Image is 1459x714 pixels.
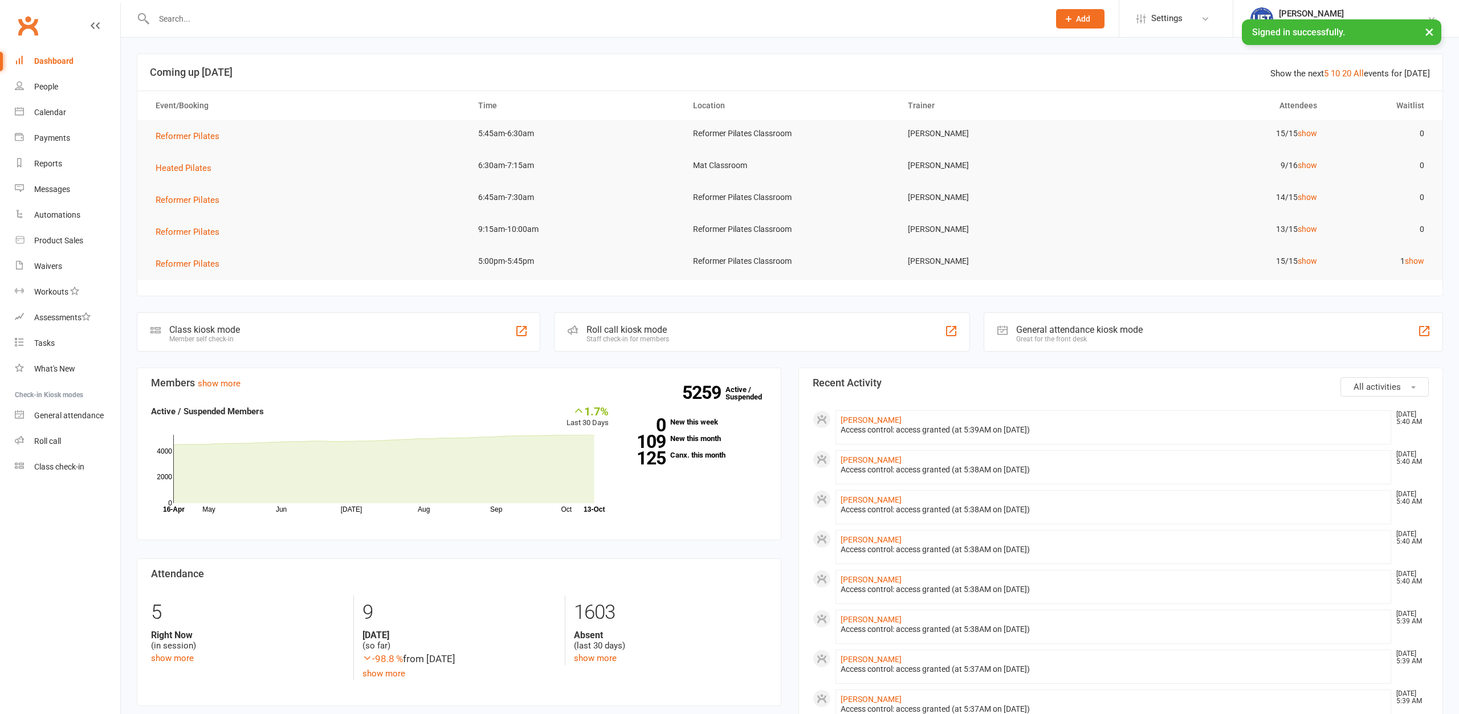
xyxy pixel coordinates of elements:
span: Reformer Pilates [156,131,219,141]
td: 6:45am-7:30am [468,184,683,211]
a: show [1298,225,1317,234]
div: Automations [34,210,80,219]
button: Heated Pilates [156,161,219,175]
a: [PERSON_NAME] [841,535,902,544]
a: What's New [15,356,120,382]
strong: 0 [626,417,666,434]
div: Reports [34,159,62,168]
a: Automations [15,202,120,228]
a: All [1354,68,1364,79]
div: Access control: access granted (at 5:39AM on [DATE]) [841,425,1386,435]
div: General attendance [34,411,104,420]
img: thumb_image1711312309.png [1250,7,1273,30]
td: [PERSON_NAME] [898,152,1112,179]
h3: Members [151,377,767,389]
div: from [DATE] [362,651,556,667]
div: Access control: access granted (at 5:37AM on [DATE]) [841,664,1386,674]
a: [PERSON_NAME] [841,615,902,624]
td: 9:15am-10:00am [468,216,683,243]
td: [PERSON_NAME] [898,216,1112,243]
th: Waitlist [1327,91,1435,120]
span: Heated Pilates [156,163,211,173]
a: show [1298,161,1317,170]
td: 5:00pm-5:45pm [468,248,683,275]
a: Calendar [15,100,120,125]
td: 5:45am-6:30am [468,120,683,147]
h3: Recent Activity [813,377,1429,389]
a: Product Sales [15,228,120,254]
time: [DATE] 5:40 AM [1391,491,1428,505]
div: Show the next events for [DATE] [1270,67,1430,80]
button: × [1419,19,1440,44]
a: show [1298,129,1317,138]
td: 0 [1327,216,1435,243]
div: Assessments [34,313,91,322]
span: Reformer Pilates [156,195,219,205]
td: 9/16 [1112,152,1327,179]
a: 0New this week [626,418,767,426]
a: show more [362,668,405,679]
div: Access control: access granted (at 5:38AM on [DATE]) [841,625,1386,634]
strong: Right Now [151,630,345,640]
div: Access control: access granted (at 5:38AM on [DATE]) [841,505,1386,515]
div: Last 30 Days [567,405,609,429]
div: Workouts [34,287,68,296]
div: (in session) [151,630,345,651]
time: [DATE] 5:39 AM [1391,610,1428,625]
td: 14/15 [1112,184,1327,211]
td: Reformer Pilates Classroom [683,248,898,275]
a: Tasks [15,331,120,356]
div: Roll call [34,436,61,446]
strong: [DATE] [362,630,556,640]
td: 6:30am-7:15am [468,152,683,179]
h3: Attendance [151,568,767,580]
td: [PERSON_NAME] [898,120,1112,147]
span: Reformer Pilates [156,259,219,269]
th: Location [683,91,898,120]
div: Payments [34,133,70,142]
button: Add [1056,9,1105,28]
td: Mat Classroom [683,152,898,179]
span: -98.8 % [362,653,403,664]
th: Attendees [1112,91,1327,120]
a: [PERSON_NAME] [841,695,902,704]
time: [DATE] 5:39 AM [1391,690,1428,705]
th: Time [468,91,683,120]
div: Product Sales [34,236,83,245]
a: Class kiosk mode [15,454,120,480]
a: Payments [15,125,120,151]
h3: Coming up [DATE] [150,67,1430,78]
time: [DATE] 5:40 AM [1391,451,1428,466]
a: 5259Active / Suspended [726,377,776,409]
a: 10 [1331,68,1340,79]
td: Reformer Pilates Classroom [683,216,898,243]
a: show [1405,256,1424,266]
a: General attendance kiosk mode [15,403,120,429]
td: [PERSON_NAME] [898,184,1112,211]
div: Dashboard [34,56,74,66]
a: 125Canx. this month [626,451,767,459]
a: Clubworx [14,11,42,40]
td: 15/15 [1112,248,1327,275]
strong: Absent [574,630,767,640]
span: Settings [1151,6,1183,31]
a: [PERSON_NAME] [841,655,902,664]
span: Reformer Pilates [156,227,219,237]
a: Reports [15,151,120,177]
div: 1.7% [567,405,609,417]
td: Reformer Pilates Classroom [683,184,898,211]
a: show [1298,256,1317,266]
div: Roll call kiosk mode [586,324,669,335]
input: Search... [150,11,1041,27]
a: [PERSON_NAME] [841,495,902,504]
div: Tasks [34,338,55,348]
div: Staff check-in for members [586,335,669,343]
td: 15/15 [1112,120,1327,147]
a: [PERSON_NAME] [841,455,902,464]
div: 1603 [574,595,767,630]
a: 109New this month [626,435,767,442]
a: Assessments [15,305,120,331]
a: Roll call [15,429,120,454]
div: Class check-in [34,462,84,471]
div: People [34,82,58,91]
